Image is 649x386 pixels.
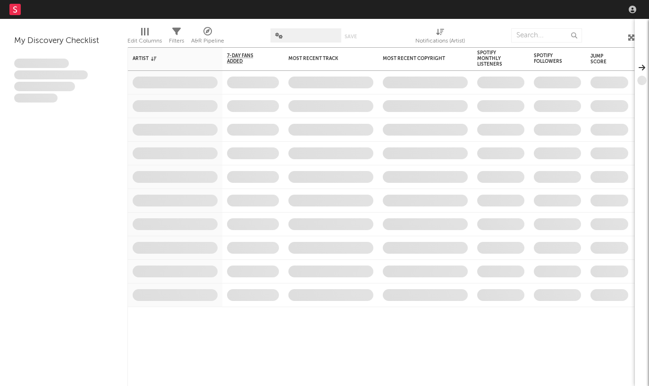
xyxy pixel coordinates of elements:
span: Praesent ac interdum [14,82,75,91]
div: Spotify Monthly Listeners [477,50,510,67]
span: Integer aliquet in purus et [14,70,88,80]
div: Jump Score [590,53,614,65]
div: Most Recent Copyright [383,56,454,61]
div: Filters [169,35,184,47]
div: Notifications (Artist) [415,35,465,47]
div: Most Recent Track [288,56,359,61]
span: 7-Day Fans Added [227,53,265,64]
div: Artist [133,56,203,61]
button: Save [345,34,357,39]
div: Edit Columns [127,35,162,47]
span: Aliquam viverra [14,94,58,103]
span: Lorem ipsum dolor [14,59,69,68]
div: Notifications (Artist) [415,24,465,51]
div: Filters [169,24,184,51]
div: Spotify Followers [534,53,567,64]
div: Edit Columns [127,24,162,51]
div: My Discovery Checklist [14,35,113,47]
div: A&R Pipeline [191,35,224,47]
input: Search... [511,28,582,43]
div: A&R Pipeline [191,24,224,51]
